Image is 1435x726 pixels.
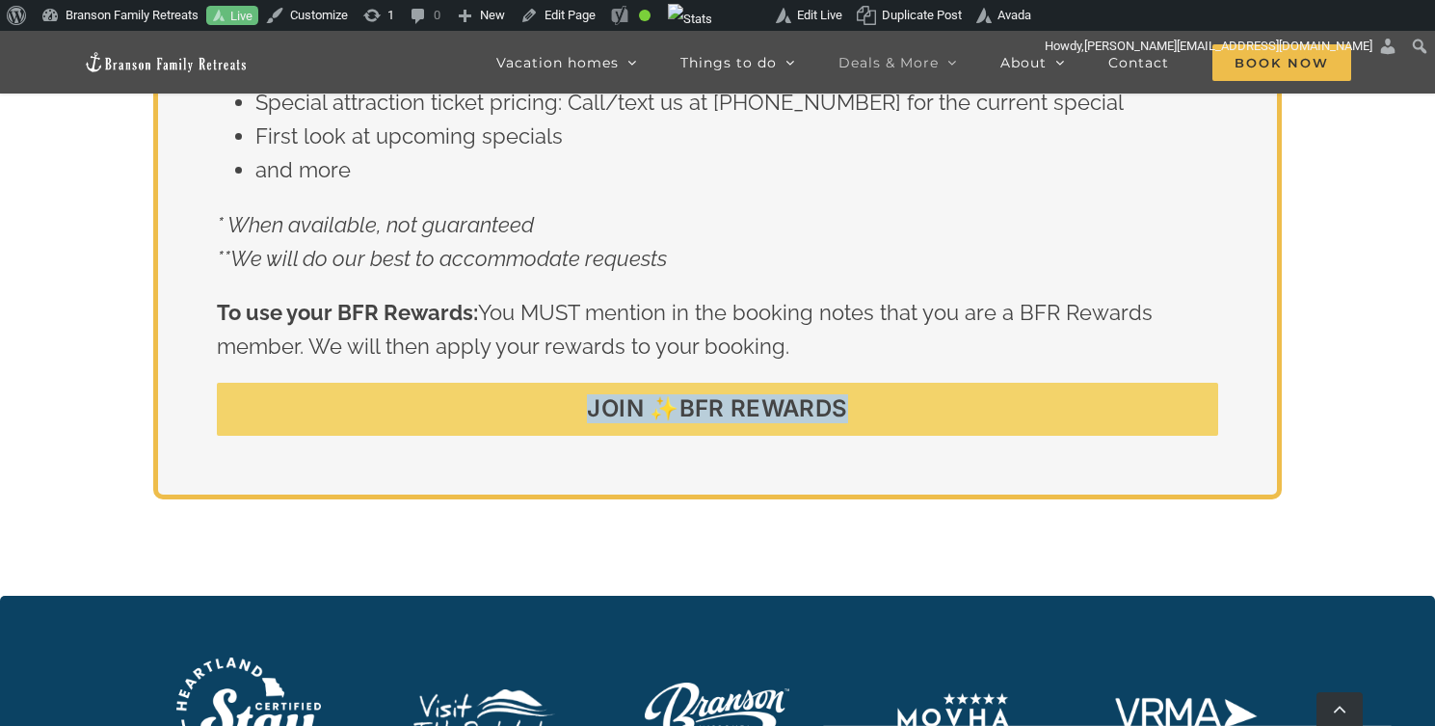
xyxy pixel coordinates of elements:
a: Deals & More [838,31,957,94]
li: and more [255,153,1217,187]
a: Howdy, [1038,31,1405,62]
a: explore branson logo white [645,681,789,706]
span: Vacation homes [496,56,619,69]
a: About [1000,31,1065,94]
a: Live [206,6,258,26]
a: vrma logo white [1114,695,1259,720]
a: Visit-Table-Rock-Lake-v6-w250 white [411,687,555,713]
a: _HeartlandCertifiedStay-Missouri_white [176,656,321,681]
span: Book Now [1212,44,1351,81]
span: About [1000,56,1047,69]
img: Views over 48 hours. Click for more Jetpack Stats. [668,4,712,35]
nav: Main Menu Sticky [496,31,1351,94]
a: Book Now [1212,31,1351,94]
a: Things to do [680,31,795,94]
em: * When available, not guaranteed **We will do our best to accommodate requests [217,212,667,271]
span: Things to do [680,56,777,69]
p: You MUST mention in the booking notes that you are a BFR Rewards member. We will then apply your ... [217,296,1217,363]
a: Vacation homes [496,31,637,94]
span: [PERSON_NAME][EMAIL_ADDRESS][DOMAIN_NAME] [1084,39,1372,53]
span: Deals & More [838,56,939,69]
strong: To use your BFR Rewards: [217,300,478,325]
a: JOIN ✨BFR REWARDS [217,383,1217,436]
li: First look at upcoming specials [255,120,1217,153]
span: JOIN ✨BFR REWARDS [587,395,847,423]
span: Contact [1108,56,1169,69]
div: Good [639,10,651,21]
a: MOVHA logo white yellow – white [880,642,1024,667]
img: Branson Family Retreats Logo [84,51,248,73]
a: Contact [1108,31,1169,94]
